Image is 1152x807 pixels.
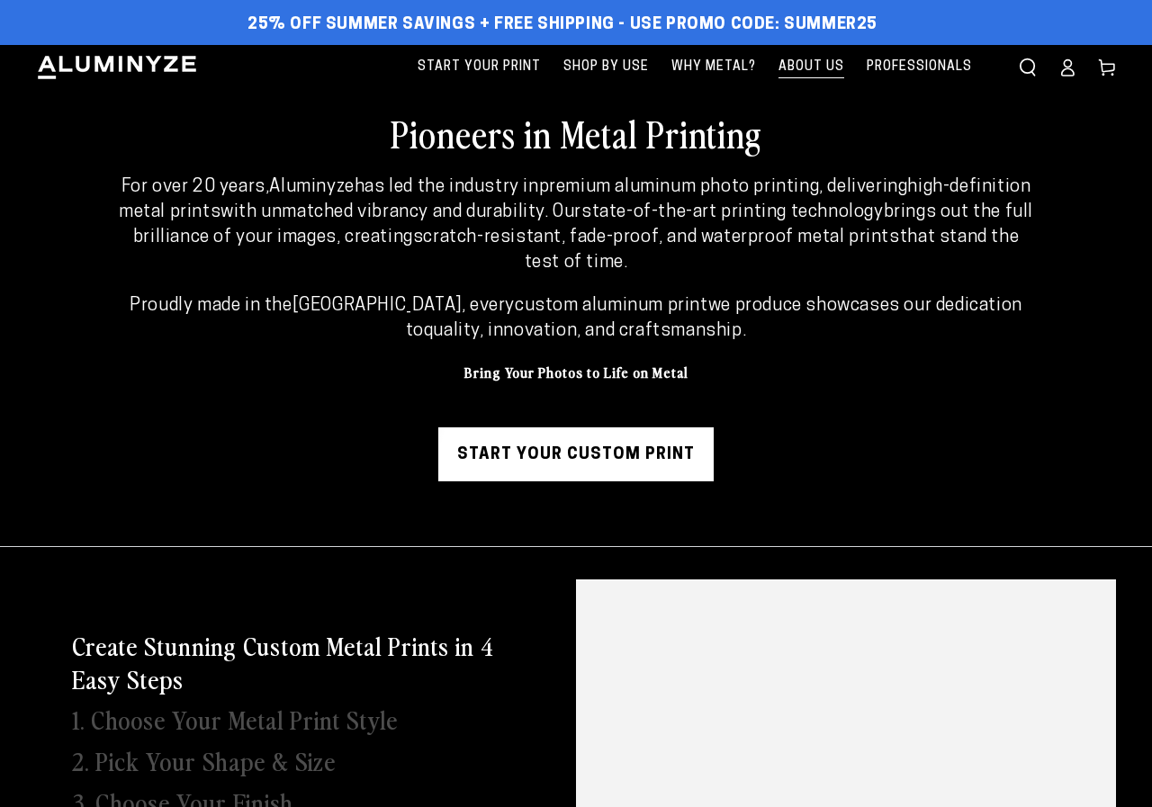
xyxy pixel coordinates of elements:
[778,56,844,78] span: About Us
[269,178,354,196] strong: Aluminyze
[515,297,708,315] strong: custom aluminum print
[769,45,853,89] a: About Us
[72,703,398,735] h3: 1. Choose Your Metal Print Style
[117,175,1035,275] p: For over 20 years, has led the industry in , delivering with unmatched vibrancy and durability. O...
[409,45,550,89] a: Start Your Print
[867,56,972,78] span: Professionals
[539,178,820,196] strong: premium aluminum photo printing
[36,110,1116,157] h2: Pioneers in Metal Printing
[671,56,756,78] span: Why Metal?
[858,45,981,89] a: Professionals
[554,45,658,89] a: Shop By Use
[464,362,688,381] strong: Bring Your Photos to Life on Metal
[662,45,765,89] a: Why Metal?
[72,629,540,695] h3: Create Stunning Custom Metal Prints in 4 Easy Steps
[563,56,649,78] span: Shop By Use
[36,54,198,81] img: Aluminyze
[424,322,742,340] strong: quality, innovation, and craftsmanship
[247,15,877,35] span: 25% off Summer Savings + Free Shipping - Use Promo Code: SUMMER25
[413,229,900,247] strong: scratch-resistant, fade-proof, and waterproof metal prints
[72,744,336,776] h3: 2. Pick Your Shape & Size
[581,203,884,221] strong: state-of-the-art printing technology
[292,297,462,315] strong: [GEOGRAPHIC_DATA]
[1008,48,1048,87] summary: Search our site
[438,427,714,481] a: Start Your Custom Print
[418,56,541,78] span: Start Your Print
[117,293,1035,344] p: Proudly made in the , every we produce showcases our dedication to .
